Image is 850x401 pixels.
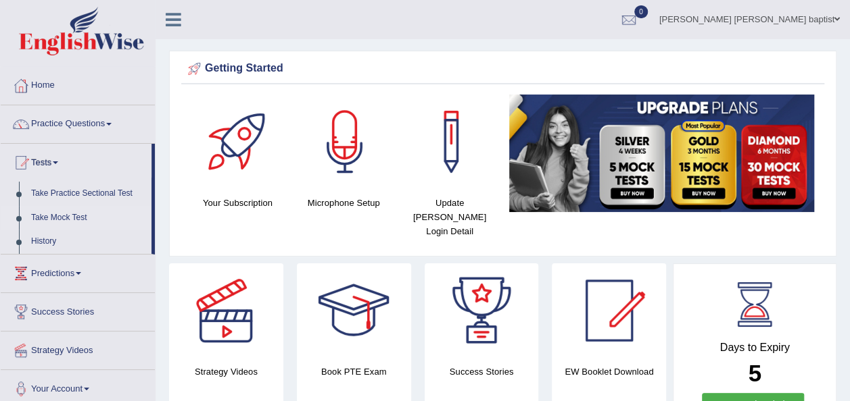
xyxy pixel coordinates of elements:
a: Predictions [1,255,155,288]
h4: Days to Expiry [688,342,821,354]
span: 0 [634,5,648,18]
h4: Book PTE Exam [297,365,411,379]
a: Take Practice Sectional Test [25,182,151,206]
a: Success Stories [1,293,155,327]
a: History [25,230,151,254]
a: Tests [1,144,151,178]
img: small5.jpg [509,95,814,212]
h4: Update [PERSON_NAME] Login Detail [404,196,496,238]
a: Practice Questions [1,105,155,139]
h4: EW Booklet Download [552,365,666,379]
a: Take Mock Test [25,206,151,230]
h4: Success Stories [425,365,539,379]
a: Home [1,67,155,101]
div: Getting Started [185,59,821,79]
b: 5 [748,360,761,386]
a: Strategy Videos [1,331,155,365]
h4: Your Subscription [191,196,284,210]
h4: Strategy Videos [169,365,283,379]
h4: Microphone Setup [298,196,390,210]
